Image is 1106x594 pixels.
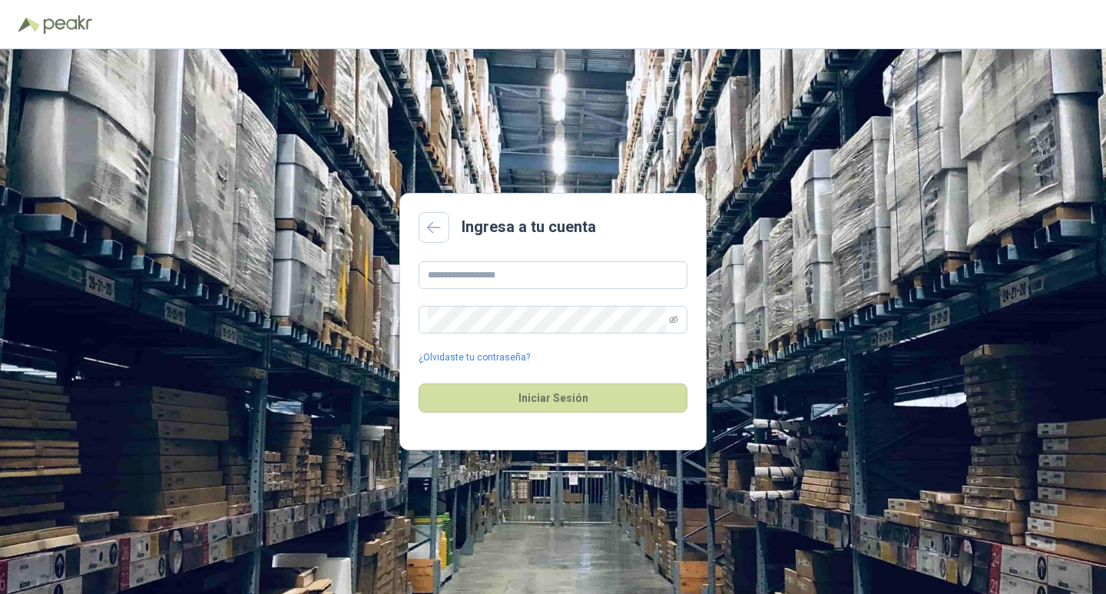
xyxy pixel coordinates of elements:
[419,350,530,365] a: ¿Olvidaste tu contraseña?
[669,315,678,324] span: eye-invisible
[43,15,92,34] img: Peakr
[462,215,596,239] h2: Ingresa a tu cuenta
[18,17,40,32] img: Logo
[419,383,687,413] button: Iniciar Sesión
